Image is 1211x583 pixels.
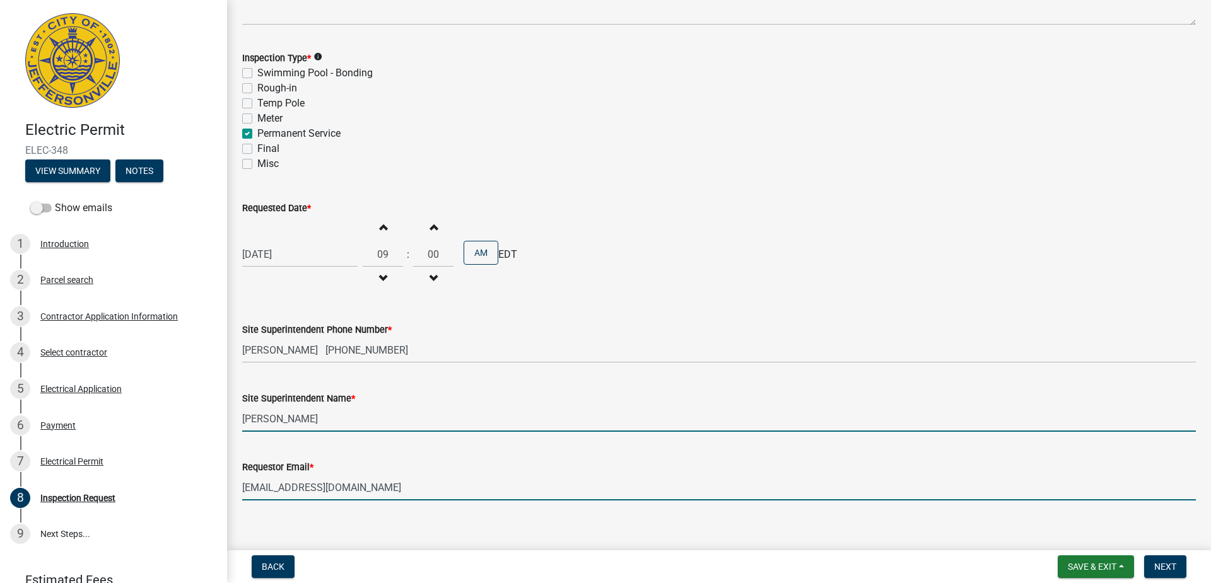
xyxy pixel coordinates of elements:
[115,166,163,176] wm-modal-confirm: Notes
[403,247,413,262] div: :
[1058,555,1134,578] button: Save & Exit
[363,241,403,267] input: Hours
[262,562,284,572] span: Back
[10,524,30,544] div: 9
[1068,562,1116,572] span: Save & Exit
[257,126,341,141] label: Permanent Service
[10,270,30,290] div: 2
[10,488,30,508] div: 8
[242,395,355,403] label: Site Superintendent Name
[242,463,313,472] label: Requestor Email
[25,166,110,176] wm-modal-confirm: Summary
[1144,555,1186,578] button: Next
[40,240,89,248] div: Introduction
[10,415,30,436] div: 6
[498,247,517,262] span: EDT
[40,312,178,321] div: Contractor Application Information
[25,159,110,182] button: View Summary
[257,156,279,171] label: Misc
[10,234,30,254] div: 1
[25,144,202,156] span: ELEC-348
[40,384,122,393] div: Electrical Application
[40,457,103,466] div: Electrical Permit
[313,52,322,61] i: info
[242,54,311,63] label: Inspection Type
[10,306,30,326] div: 3
[257,141,279,156] label: Final
[242,204,311,213] label: Requested Date
[25,121,217,139] h4: Electric Permit
[257,96,305,111] label: Temp Pole
[40,275,93,284] div: Parcel search
[10,342,30,362] div: 4
[10,451,30,471] div: 7
[464,241,498,265] button: AM
[257,66,373,81] label: Swimming Pool - Bonding
[30,200,112,216] label: Show emails
[115,159,163,182] button: Notes
[40,421,76,430] div: Payment
[10,379,30,399] div: 5
[242,326,392,335] label: Site Superintendent Phone Number
[252,555,295,578] button: Back
[1154,562,1176,572] span: Next
[413,241,453,267] input: Minutes
[257,111,283,126] label: Meter
[40,494,115,502] div: Inspection Request
[40,348,107,357] div: Select contractor
[257,81,297,96] label: Rough-in
[242,241,358,267] input: mm/dd/yyyy
[25,13,120,108] img: City of Jeffersonville, Indiana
